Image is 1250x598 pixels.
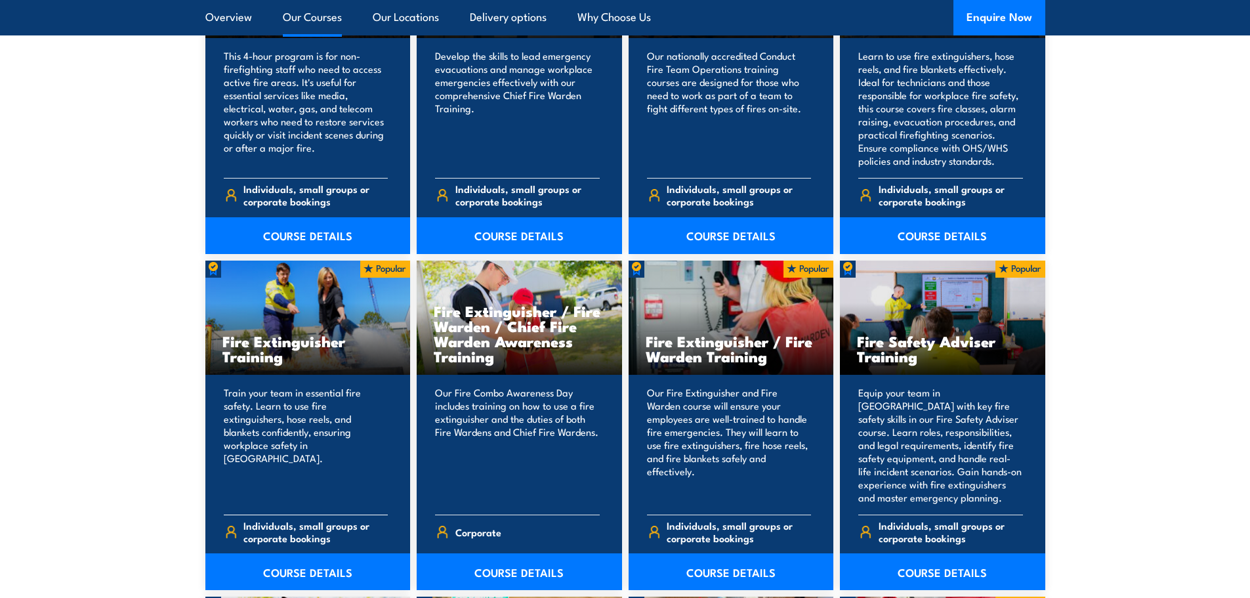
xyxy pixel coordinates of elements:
[205,217,411,254] a: COURSE DETAILS
[647,386,812,504] p: Our Fire Extinguisher and Fire Warden course will ensure your employees are well-trained to handl...
[879,519,1023,544] span: Individuals, small groups or corporate bookings
[667,182,811,207] span: Individuals, small groups or corporate bookings
[629,553,834,590] a: COURSE DETAILS
[417,217,622,254] a: COURSE DETAILS
[840,217,1045,254] a: COURSE DETAILS
[858,386,1023,504] p: Equip your team in [GEOGRAPHIC_DATA] with key fire safety skills in our Fire Safety Adviser cours...
[224,49,388,167] p: This 4-hour program is for non-firefighting staff who need to access active fire areas. It's usef...
[435,386,600,504] p: Our Fire Combo Awareness Day includes training on how to use a fire extinguisher and the duties o...
[434,303,605,364] h3: Fire Extinguisher / Fire Warden / Chief Fire Warden Awareness Training
[840,553,1045,590] a: COURSE DETAILS
[857,333,1028,364] h3: Fire Safety Adviser Training
[243,182,388,207] span: Individuals, small groups or corporate bookings
[205,553,411,590] a: COURSE DETAILS
[646,333,817,364] h3: Fire Extinguisher / Fire Warden Training
[667,519,811,544] span: Individuals, small groups or corporate bookings
[224,386,388,504] p: Train your team in essential fire safety. Learn to use fire extinguishers, hose reels, and blanke...
[879,182,1023,207] span: Individuals, small groups or corporate bookings
[243,519,388,544] span: Individuals, small groups or corporate bookings
[858,49,1023,167] p: Learn to use fire extinguishers, hose reels, and fire blankets effectively. Ideal for technicians...
[455,182,600,207] span: Individuals, small groups or corporate bookings
[417,553,622,590] a: COURSE DETAILS
[455,522,501,542] span: Corporate
[647,49,812,167] p: Our nationally accredited Conduct Fire Team Operations training courses are designed for those wh...
[435,49,600,167] p: Develop the skills to lead emergency evacuations and manage workplace emergencies effectively wit...
[222,333,394,364] h3: Fire Extinguisher Training
[629,217,834,254] a: COURSE DETAILS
